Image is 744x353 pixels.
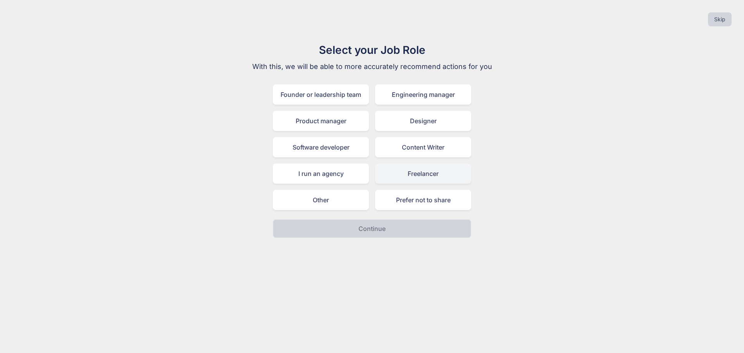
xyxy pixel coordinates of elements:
h1: Select your Job Role [242,42,502,58]
button: Skip [708,12,732,26]
div: Product manager [273,111,369,131]
div: I run an agency [273,164,369,184]
p: Continue [358,224,386,233]
div: Freelancer [375,164,471,184]
div: Prefer not to share [375,190,471,210]
div: Engineering manager [375,84,471,105]
p: With this, we will be able to more accurately recommend actions for you [242,61,502,72]
div: Designer [375,111,471,131]
div: Founder or leadership team [273,84,369,105]
div: Content Writer [375,137,471,157]
div: Other [273,190,369,210]
div: Software developer [273,137,369,157]
button: Continue [273,219,471,238]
